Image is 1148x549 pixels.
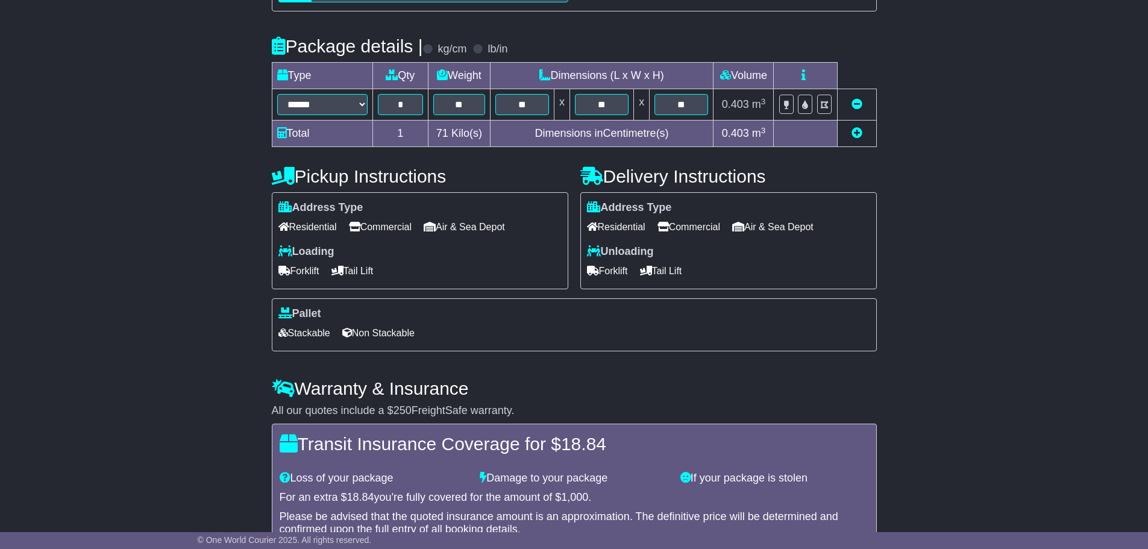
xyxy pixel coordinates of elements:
[761,97,766,106] sup: 3
[280,434,869,454] h4: Transit Insurance Coverage for $
[732,218,814,236] span: Air & Sea Depot
[394,404,412,416] span: 250
[272,166,568,186] h4: Pickup Instructions
[722,98,749,110] span: 0.403
[554,89,569,121] td: x
[278,201,363,215] label: Address Type
[274,472,474,485] div: Loss of your package
[272,121,372,147] td: Total
[342,324,415,342] span: Non Stackable
[587,201,672,215] label: Address Type
[587,245,654,259] label: Unloading
[488,43,507,56] label: lb/in
[722,127,749,139] span: 0.403
[852,98,862,110] a: Remove this item
[331,262,374,280] span: Tail Lift
[474,472,674,485] div: Damage to your package
[278,324,330,342] span: Stackable
[272,378,877,398] h4: Warranty & Insurance
[280,491,869,504] div: For an extra $ you're fully covered for the amount of $ .
[714,63,774,89] td: Volume
[561,434,606,454] span: 18.84
[752,98,766,110] span: m
[490,63,714,89] td: Dimensions (L x W x H)
[674,472,875,485] div: If your package is stolen
[634,89,650,121] td: x
[852,127,862,139] a: Add new item
[278,218,337,236] span: Residential
[198,535,372,545] span: © One World Courier 2025. All rights reserved.
[424,218,505,236] span: Air & Sea Depot
[587,262,628,280] span: Forklift
[349,218,412,236] span: Commercial
[372,63,428,89] td: Qty
[280,510,869,536] div: Please be advised that the quoted insurance amount is an approximation. The definitive price will...
[587,218,645,236] span: Residential
[272,63,372,89] td: Type
[490,121,714,147] td: Dimensions in Centimetre(s)
[272,36,423,56] h4: Package details |
[272,404,877,418] div: All our quotes include a $ FreightSafe warranty.
[580,166,877,186] h4: Delivery Instructions
[752,127,766,139] span: m
[347,491,374,503] span: 18.84
[438,43,466,56] label: kg/cm
[278,245,334,259] label: Loading
[278,307,321,321] label: Pallet
[640,262,682,280] span: Tail Lift
[278,262,319,280] span: Forklift
[428,63,491,89] td: Weight
[561,491,588,503] span: 1,000
[657,218,720,236] span: Commercial
[761,126,766,135] sup: 3
[372,121,428,147] td: 1
[428,121,491,147] td: Kilo(s)
[436,127,448,139] span: 71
